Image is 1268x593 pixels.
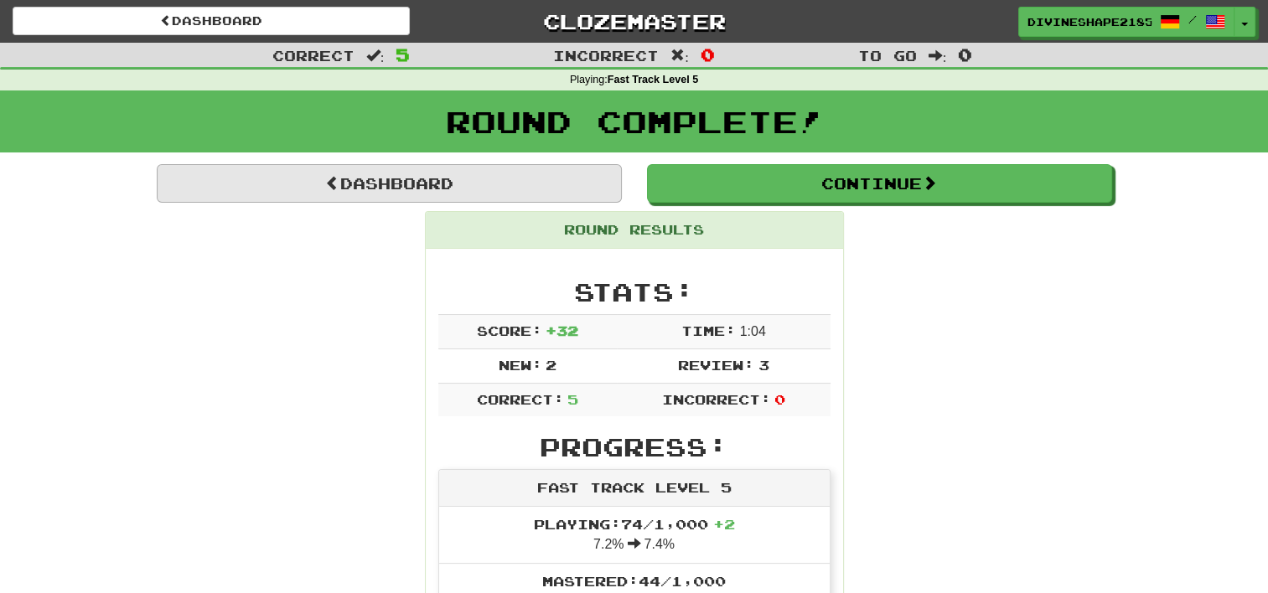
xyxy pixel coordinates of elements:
[426,212,843,249] div: Round Results
[553,47,659,64] span: Incorrect
[439,507,830,564] li: 7.2% 7.4%
[439,470,830,507] div: Fast Track Level 5
[6,105,1262,138] h1: Round Complete!
[477,391,564,407] span: Correct:
[13,7,410,35] a: Dashboard
[740,324,766,338] span: 1 : 0 4
[647,164,1112,203] button: Continue
[534,516,735,532] span: Playing: 74 / 1,000
[272,47,355,64] span: Correct
[670,49,689,63] span: :
[438,433,831,461] h2: Progress:
[958,44,972,64] span: 0
[678,357,754,373] span: Review:
[929,49,947,63] span: :
[477,322,542,338] span: Score:
[546,357,556,373] span: 2
[858,47,917,64] span: To go
[608,74,699,85] strong: Fast Track Level 5
[396,44,410,64] span: 5
[542,573,726,589] span: Mastered: 44 / 1,000
[438,278,831,306] h2: Stats:
[1027,14,1152,29] span: DivineShape2185
[435,7,832,36] a: Clozemaster
[567,391,578,407] span: 5
[681,322,736,338] span: Time:
[758,357,769,373] span: 3
[366,49,385,63] span: :
[662,391,771,407] span: Incorrect:
[713,516,735,532] span: + 2
[499,357,542,373] span: New:
[1188,13,1197,25] span: /
[774,391,785,407] span: 0
[157,164,622,203] a: Dashboard
[701,44,715,64] span: 0
[546,322,578,338] span: + 32
[1018,7,1234,37] a: DivineShape2185 /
